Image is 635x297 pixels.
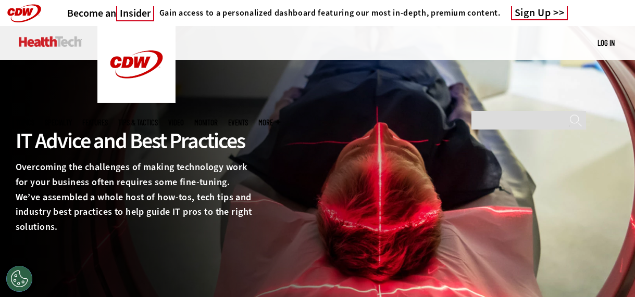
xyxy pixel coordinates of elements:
[6,266,32,292] div: Cookies Settings
[228,119,248,126] a: Events
[16,127,257,155] div: IT Advice and Best Practices
[168,119,184,126] a: Video
[97,26,176,103] img: Home
[511,6,568,20] a: Sign Up
[116,6,154,21] span: Insider
[16,160,257,235] p: Overcoming the challenges of making technology work for your business often requires some fine-tu...
[97,95,176,106] a: CDW
[67,7,154,20] h3: Become an
[159,8,501,18] h4: Gain access to a personalized dashboard featuring our most in-depth, premium content.
[258,119,280,126] span: More
[82,119,108,126] a: Features
[67,7,154,20] a: Become anInsider
[597,37,615,48] div: User menu
[194,119,218,126] a: MonITor
[19,36,82,47] img: Home
[118,119,158,126] a: Tips & Tactics
[6,266,32,292] button: Open Preferences
[154,8,501,18] a: Gain access to a personalized dashboard featuring our most in-depth, premium content.
[597,38,615,47] a: Log in
[45,119,72,126] span: Specialty
[16,119,34,126] span: Topics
